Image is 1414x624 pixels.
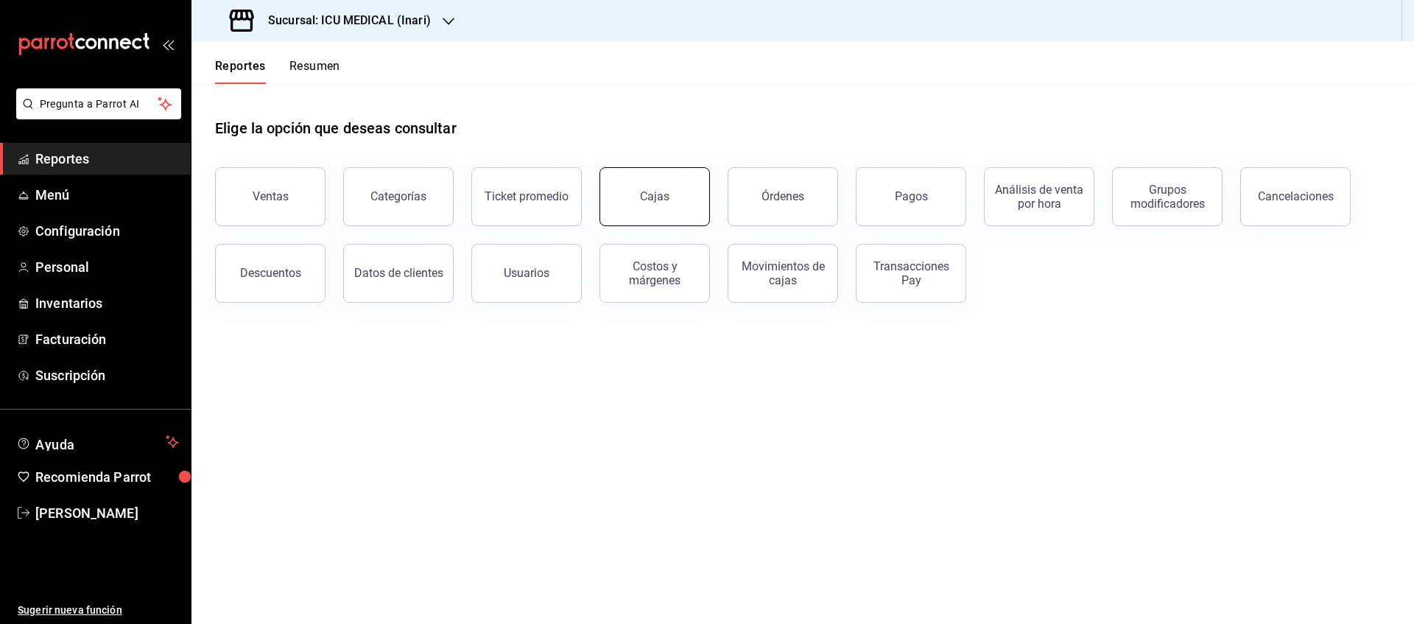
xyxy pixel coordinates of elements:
span: Configuración [35,221,179,241]
button: Cajas [599,167,710,226]
button: Datos de clientes [343,244,454,303]
div: navigation tabs [215,59,340,84]
span: Menú [35,185,179,205]
span: [PERSON_NAME] [35,503,179,523]
div: Transacciones Pay [865,259,957,287]
button: Categorías [343,167,454,226]
button: Pregunta a Parrot AI [16,88,181,119]
h3: Sucursal: ICU MEDICAL (Inari) [256,12,431,29]
button: Reportes [215,59,266,84]
span: Sugerir nueva función [18,603,179,618]
button: Movimientos de cajas [728,244,838,303]
span: Facturación [35,329,179,349]
div: Órdenes [761,189,804,203]
button: Ventas [215,167,326,226]
button: Órdenes [728,167,838,226]
span: Ayuda [35,433,160,451]
div: Usuarios [504,266,549,280]
button: Grupos modificadores [1112,167,1223,226]
div: Grupos modificadores [1122,183,1213,211]
h1: Elige la opción que deseas consultar [215,117,457,139]
button: Costos y márgenes [599,244,710,303]
span: Recomienda Parrot [35,467,179,487]
button: Pagos [856,167,966,226]
button: Cancelaciones [1240,167,1351,226]
button: Ticket promedio [471,167,582,226]
div: Movimientos de cajas [737,259,829,287]
button: Usuarios [471,244,582,303]
button: Descuentos [215,244,326,303]
div: Cancelaciones [1258,189,1334,203]
div: Descuentos [240,266,301,280]
div: Cajas [640,189,669,203]
div: Pagos [895,189,928,203]
span: Personal [35,257,179,277]
span: Suscripción [35,365,179,385]
span: Pregunta a Parrot AI [40,97,158,112]
div: Costos y márgenes [609,259,700,287]
button: Análisis de venta por hora [984,167,1094,226]
a: Pregunta a Parrot AI [10,107,181,122]
button: Transacciones Pay [856,244,966,303]
div: Ventas [253,189,289,203]
div: Ticket promedio [485,189,569,203]
div: Datos de clientes [354,266,443,280]
button: Resumen [289,59,340,84]
span: Inventarios [35,293,179,313]
div: Categorías [370,189,426,203]
span: Reportes [35,149,179,169]
button: open_drawer_menu [162,38,174,50]
div: Análisis de venta por hora [993,183,1085,211]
